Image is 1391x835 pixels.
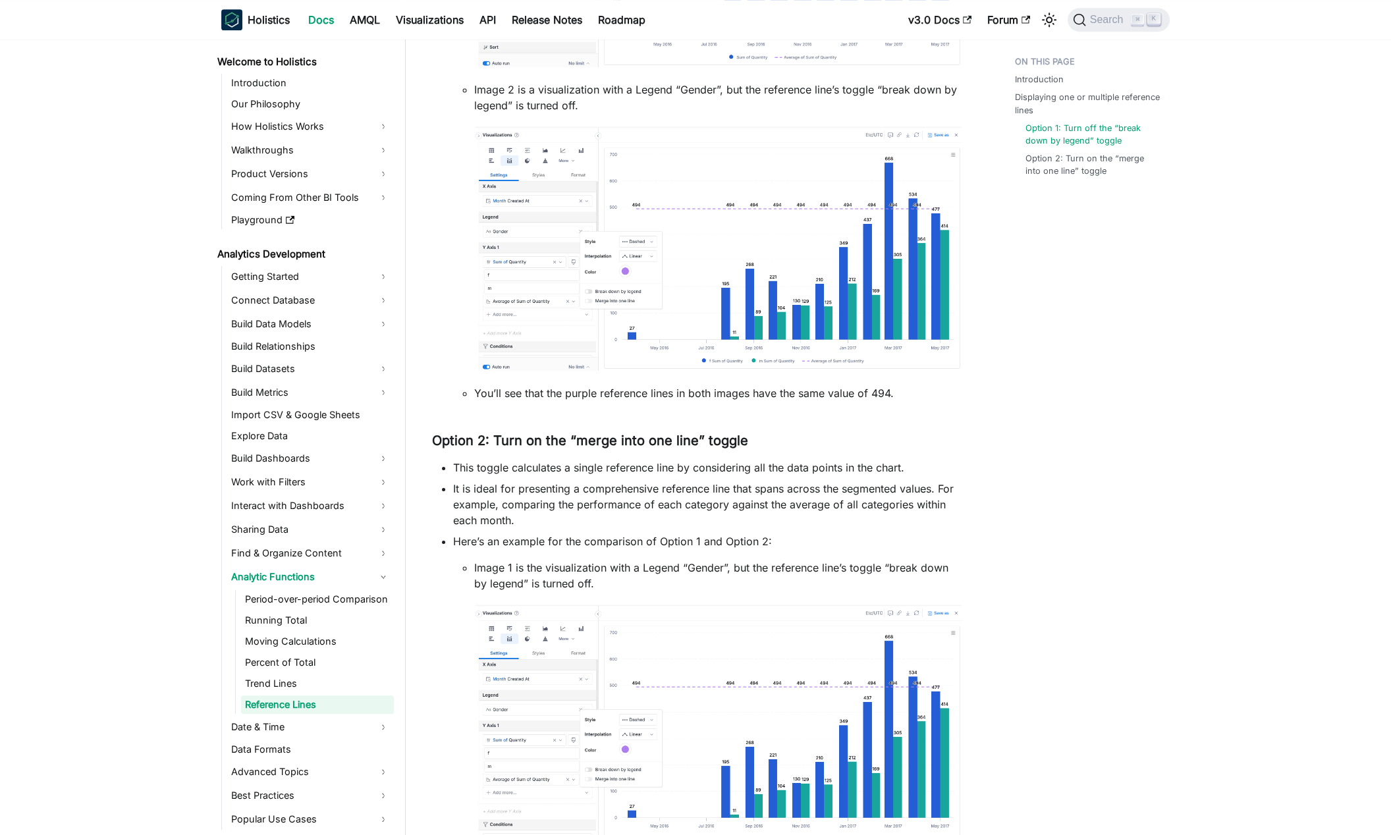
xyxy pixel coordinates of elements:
[227,358,394,379] a: Build Datasets
[241,674,394,693] a: Trend Lines
[1131,14,1144,26] kbd: ⌘
[227,809,394,830] a: Popular Use Cases
[227,716,394,738] a: Date & Time
[241,611,394,630] a: Running Total
[213,53,394,71] a: Welcome to Holistics
[432,433,962,449] h3: Option 2: Turn on the “merge into one line” toggle
[474,385,962,401] p: You’ll see that the purple reference lines in both images have the same value of 494.
[453,460,962,475] li: This toggle calculates a single reference line by considering all the data points in the chart.
[388,9,472,30] a: Visualizations
[1015,73,1064,86] a: Introduction
[504,9,590,30] a: Release Notes
[241,653,394,672] a: Percent of Total
[227,495,394,516] a: Interact with Dashboards
[1086,14,1132,26] span: Search
[474,82,962,113] p: Image 2 is a visualization with a Legend “Gender”, but the reference line’s toggle “break down by...
[227,471,394,493] a: Work with Filters
[227,313,394,335] a: Build Data Models
[342,9,388,30] a: AMQL
[474,560,962,591] p: Image 1 is the visualization with a Legend “Gender”, but the reference line’s toggle “break down ...
[227,266,394,287] a: Getting Started
[227,382,394,403] a: Build Metrics
[227,211,394,229] a: Playground
[590,9,653,30] a: Roadmap
[227,785,394,806] a: Best Practices
[227,448,394,469] a: Build Dashboards
[227,337,394,356] a: Build Relationships
[227,74,394,92] a: Introduction
[241,590,394,608] a: Period-over-period Comparison
[227,740,394,759] a: Data Formats
[227,566,394,587] a: Analytic Functions
[227,519,394,540] a: Sharing Data
[979,9,1038,30] a: Forum
[227,290,394,311] a: Connect Database
[472,9,504,30] a: API
[227,140,394,161] a: Walkthroughs
[227,543,394,564] a: Find & Organize Content
[453,481,962,528] li: It is ideal for presenting a comprehensive reference line that spans across the segmented values....
[227,187,394,208] a: Coming From Other BI Tools
[1147,13,1160,25] kbd: K
[227,95,394,113] a: Our Philosophy
[1025,122,1157,147] a: Option 1: Turn off the “break down by legend” toggle
[1015,91,1162,116] a: Displaying one or multiple reference lines
[227,761,394,782] a: Advanced Topics
[1068,8,1170,32] button: Search (Command+K)
[221,9,242,30] img: Holistics
[1039,9,1060,30] button: Switch between dark and light mode (currently light mode)
[241,632,394,651] a: Moving Calculations
[1025,152,1157,177] a: Option 2: Turn on the “merge into one line” toggle
[241,695,394,714] a: Reference Lines
[227,116,394,137] a: How Holistics Works
[221,9,290,30] a: HolisticsHolistics
[213,245,394,263] a: Analytics Development
[227,163,394,184] a: Product Versions
[227,406,394,424] a: Import CSV & Google Sheets
[227,427,394,445] a: Explore Data
[208,40,406,835] nav: Docs sidebar
[248,12,290,28] b: Holistics
[900,9,979,30] a: v3.0 Docs
[300,9,342,30] a: Docs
